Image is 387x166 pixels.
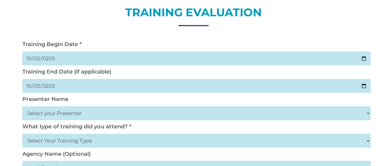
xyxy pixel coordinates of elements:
[22,151,91,157] label: Agency Name (Optional)
[22,41,82,48] label: Training Begin Date *
[19,5,368,23] h2: TRAINING EVALUATION
[22,123,131,130] label: What type of training did you attend? *
[22,96,68,102] label: Presenter Name
[22,68,111,75] label: Training End Date (if applicable)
